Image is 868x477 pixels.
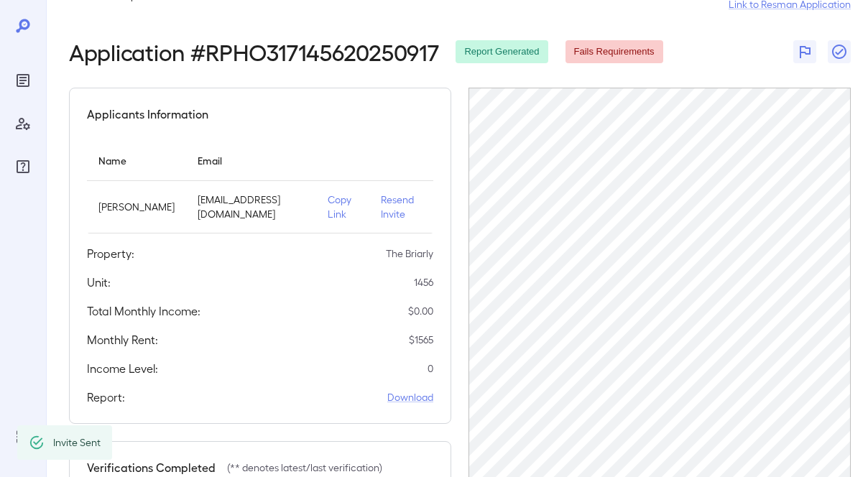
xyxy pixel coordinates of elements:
div: Invite Sent [53,430,101,455]
h2: Application # RPHO317145620250917 [69,39,438,65]
h5: Unit: [87,274,111,291]
div: Log Out [11,425,34,448]
th: Name [87,140,186,181]
th: Email [186,140,316,181]
p: The Briarly [386,246,433,261]
p: Resend Invite [381,193,422,221]
span: Report Generated [456,45,548,59]
table: simple table [87,140,433,233]
p: 1456 [414,275,433,290]
h5: Monthly Rent: [87,331,158,348]
h5: Verifications Completed [87,459,216,476]
p: Copy Link [328,193,358,221]
h5: Income Level: [87,360,158,377]
p: [EMAIL_ADDRESS][DOMAIN_NAME] [198,193,305,221]
div: FAQ [11,155,34,178]
h5: Property: [87,245,134,262]
p: 0 [428,361,433,376]
p: [PERSON_NAME] [98,200,175,214]
p: $ 0.00 [408,304,433,318]
div: Manage Users [11,112,34,135]
div: Reports [11,69,34,92]
h5: Total Monthly Income: [87,302,200,320]
a: Download [387,390,433,404]
h5: Report: [87,389,125,406]
button: Flag Report [793,40,816,63]
span: Fails Requirements [565,45,663,59]
p: (** denotes latest/last verification) [227,460,382,475]
p: $ 1565 [409,333,433,347]
button: Close Report [828,40,851,63]
h5: Applicants Information [87,106,208,123]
